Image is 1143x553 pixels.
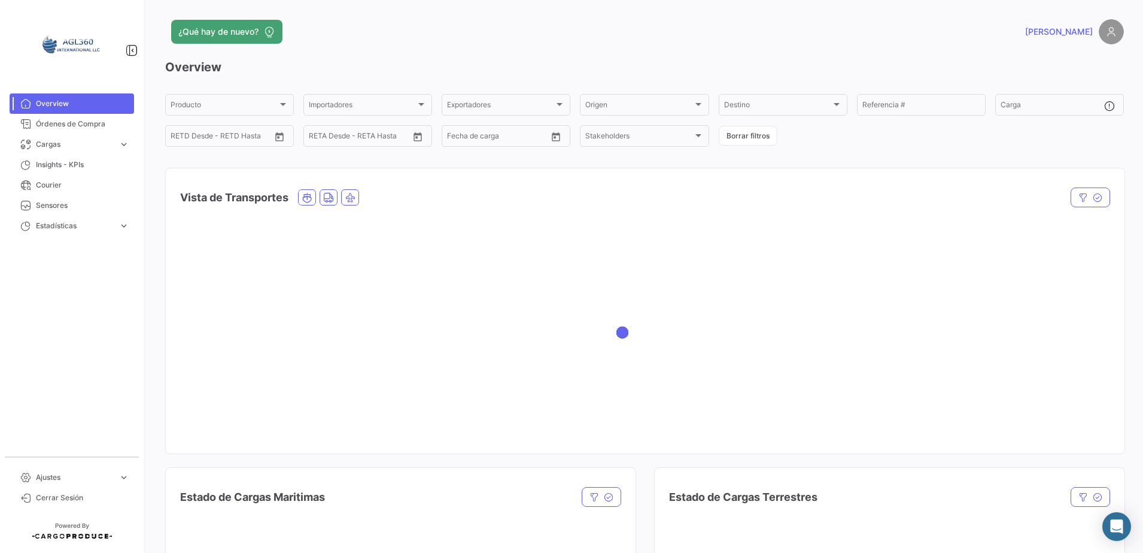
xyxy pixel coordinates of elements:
a: Courier [10,175,134,195]
span: expand_more [118,220,129,231]
button: Open calendar [409,128,427,146]
span: ¿Qué hay de nuevo? [178,26,259,38]
img: 64a6efb6-309f-488a-b1f1-3442125ebd42.png [42,14,102,74]
span: Ajustes [36,472,114,483]
button: Land [320,190,337,205]
h3: Overview [165,59,1124,75]
a: Órdenes de Compra [10,114,134,134]
span: Origen [585,102,692,111]
button: Air [342,190,358,205]
h4: Vista de Transportes [180,189,288,206]
span: Sensores [36,200,129,211]
span: Cerrar Sesión [36,492,129,503]
span: expand_more [118,139,129,150]
div: Abrir Intercom Messenger [1102,512,1131,541]
span: Courier [36,180,129,191]
h4: Estado de Cargas Terrestres [669,489,817,506]
span: Órdenes de Compra [36,119,129,129]
h4: Estado de Cargas Maritimas [180,489,325,506]
span: Cargas [36,139,114,150]
button: Open calendar [270,128,288,146]
button: Ocean [299,190,315,205]
span: Producto [171,102,278,111]
input: Hasta [200,134,248,142]
button: Open calendar [547,128,565,146]
span: Exportadores [447,102,554,111]
span: [PERSON_NAME] [1025,26,1093,38]
span: Overview [36,98,129,109]
a: Overview [10,93,134,114]
a: Insights - KPIs [10,155,134,175]
span: Insights - KPIs [36,159,129,170]
input: Hasta [339,134,387,142]
img: placeholder-user.png [1099,19,1124,44]
span: expand_more [118,472,129,483]
span: Importadores [309,102,416,111]
button: Borrar filtros [719,126,777,146]
span: Estadísticas [36,220,114,231]
input: Hasta [477,134,525,142]
span: Destino [724,102,831,111]
input: Desde [171,134,192,142]
input: Desde [447,134,469,142]
input: Desde [309,134,330,142]
span: Stakeholders [585,134,692,142]
button: ¿Qué hay de nuevo? [171,20,282,44]
a: Sensores [10,195,134,216]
